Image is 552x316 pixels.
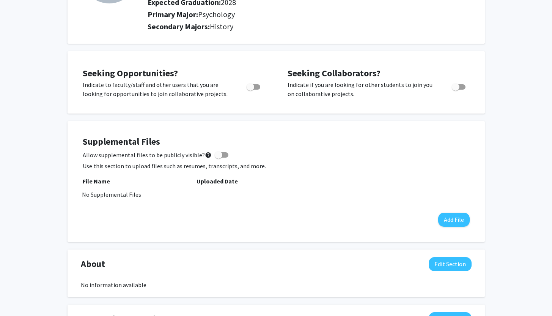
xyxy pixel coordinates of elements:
span: Seeking Opportunities? [83,67,178,79]
span: About [81,257,105,271]
iframe: Chat [6,282,32,310]
span: History [210,22,233,31]
span: Allow supplemental files to be publicly visible? [83,150,212,160]
h2: Primary Major: [148,10,471,19]
div: No Supplemental Files [82,190,470,199]
span: Psychology [198,9,235,19]
button: Edit About [429,257,472,271]
mat-icon: help [205,150,212,160]
div: Toggle [244,80,264,92]
h2: Secondary Majors: [148,22,471,31]
b: File Name [83,177,110,185]
button: Add File [438,213,470,227]
div: Toggle [449,80,470,92]
p: Indicate to faculty/staff and other users that you are looking for opportunities to join collabor... [83,80,232,98]
p: Indicate if you are looking for other students to join you on collaborative projects. [288,80,437,98]
p: Use this section to upload files such as resumes, transcripts, and more. [83,161,470,171]
span: Seeking Collaborators? [288,67,381,79]
b: Uploaded Date [197,177,238,185]
div: No information available [81,280,472,289]
h4: Supplemental Files [83,136,470,147]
